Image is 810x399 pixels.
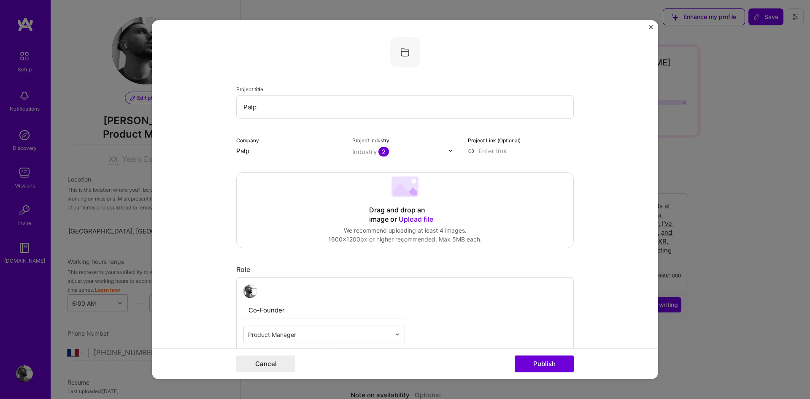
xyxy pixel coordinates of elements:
[352,137,389,143] label: Project industry
[236,137,259,143] label: Company
[515,356,574,372] button: Publish
[378,147,389,156] span: 2
[236,265,574,274] div: Role
[236,356,295,372] button: Cancel
[352,147,389,156] div: Industry
[328,226,482,235] div: We recommend uploading at least 4 images.
[369,205,441,224] div: Drag and drop an image or
[468,137,521,143] label: Project Link (Optional)
[328,235,482,244] div: 1600x1200px or higher recommended. Max 5MB each.
[649,25,653,34] button: Close
[390,37,420,67] img: Company logo
[236,146,342,155] input: Enter name or website
[395,332,400,337] img: drop icon
[236,86,263,92] label: Project title
[243,301,405,319] input: Role Name
[236,172,574,248] div: Drag and drop an image or Upload fileWe recommend uploading at least 4 images.1600x1200px or high...
[468,146,574,155] input: Enter link
[448,148,453,153] img: drop icon
[236,95,574,118] input: Enter the name of the project
[399,214,433,223] span: Upload file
